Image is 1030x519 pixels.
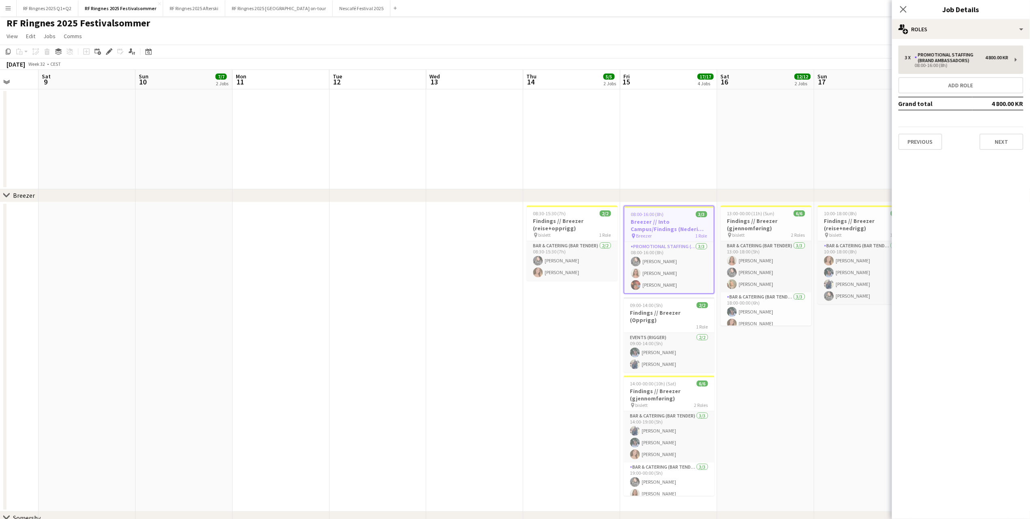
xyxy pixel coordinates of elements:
[697,302,708,308] span: 2/2
[26,32,35,40] span: Edit
[899,77,1024,93] button: Add role
[6,17,150,29] h1: RF Ringnes 2025 Festivalsommer
[333,73,342,80] span: Tue
[985,55,1008,61] div: 4 800.00 KR
[625,242,714,293] app-card-role: Promotional Staffing (Brand Ambassadors)3/308:00-16:00 (8h)[PERSON_NAME][PERSON_NAME][PERSON_NAME]
[624,376,715,496] app-job-card: 14:00-00:00 (10h) (Sat)6/6Findings // Breezer (gjennomføring) bislett2 RolesBar & Catering (Bar T...
[890,232,902,238] span: 1 Role
[636,233,652,239] span: Breezer
[905,63,1008,67] div: 08:00-16:00 (8h)
[624,309,715,324] h3: Findings // Breezer (Opprigg)
[50,61,61,67] div: CEST
[698,74,714,80] span: 17/17
[624,73,630,80] span: Fri
[527,205,618,281] app-job-card: 08:30-15:30 (7h)2/2Findings // Breezer (reise+opprigg) bislett1 RoleBar & Catering (Bar Tender)2/...
[631,211,664,217] span: 08:00-16:00 (8h)
[733,232,745,238] span: bislett
[795,74,811,80] span: 12/12
[527,217,618,232] h3: Findings // Breezer (reise+opprigg)
[623,77,630,86] span: 15
[624,297,715,372] app-job-card: 09:00-14:00 (5h)2/2Findings // Breezer (Opprigg)1 RoleEvents (Rigger)2/209:00-14:00 (5h)[PERSON_N...
[333,0,390,16] button: Nescafé Festival 2025
[818,241,909,304] app-card-role: Bar & Catering (Bar Tender)4/410:00-18:00 (8h)[PERSON_NAME][PERSON_NAME][PERSON_NAME][PERSON_NAME]
[430,73,440,80] span: Wed
[624,387,715,402] h3: Findings // Breezer (gjennomføring)
[696,324,708,330] span: 1 Role
[533,210,566,216] span: 08:30-15:30 (7h)
[332,77,342,86] span: 12
[899,97,972,110] td: Grand total
[78,0,163,16] button: RF Ringnes 2025 Festivalsommer
[721,241,812,292] app-card-role: Bar & Catering (Bar Tender)3/313:00-18:00 (5h)[PERSON_NAME][PERSON_NAME][PERSON_NAME]
[40,31,59,41] a: Jobs
[720,77,730,86] span: 16
[694,402,708,408] span: 2 Roles
[980,134,1024,150] button: Next
[6,32,18,40] span: View
[163,0,225,16] button: RF Ringnes 2025 Afterski
[604,80,616,86] div: 2 Jobs
[630,381,677,387] span: 14:00-00:00 (10h) (Sat)
[696,211,707,217] span: 3/3
[138,77,149,86] span: 10
[795,80,810,86] div: 2 Jobs
[215,74,227,80] span: 7/7
[696,233,707,239] span: 1 Role
[972,97,1024,110] td: 4 800.00 KR
[600,210,611,216] span: 2/2
[60,31,85,41] a: Comms
[892,4,1030,15] h3: Job Details
[818,205,909,304] app-job-card: 10:00-18:00 (8h)4/4Findings // Breezer (reise+nedrigg) bislett1 RoleBar & Catering (Bar Tender)4/...
[915,52,985,63] div: Promotional Staffing (Brand Ambassadors)
[599,232,611,238] span: 1 Role
[624,463,715,514] app-card-role: Bar & Catering (Bar Tender)3/319:00-00:00 (5h)[PERSON_NAME][PERSON_NAME]
[216,80,228,86] div: 2 Jobs
[636,402,648,408] span: bislett
[17,0,78,16] button: RF Ringnes 2025 Q1+Q2
[824,210,857,216] span: 10:00-18:00 (8h)
[225,0,333,16] button: RF Ringnes 2025 [GEOGRAPHIC_DATA] on-tour
[6,60,25,68] div: [DATE]
[624,205,715,294] app-job-card: 08:00-16:00 (8h)3/3Breezer // Into Campus/Findings (Nederig + Opprigg) Breezer1 RolePromotional S...
[630,302,663,308] span: 09:00-14:00 (5h)
[42,73,51,80] span: Sat
[43,32,56,40] span: Jobs
[892,19,1030,39] div: Roles
[721,292,812,344] app-card-role: Bar & Catering (Bar Tender)3/318:00-00:00 (6h)[PERSON_NAME][PERSON_NAME]
[539,232,551,238] span: bislett
[794,210,805,216] span: 6/6
[526,77,537,86] span: 14
[27,61,47,67] span: Week 32
[527,73,537,80] span: Thu
[818,217,909,232] h3: Findings // Breezer (reise+nedrigg)
[891,210,902,216] span: 4/4
[603,74,615,80] span: 5/5
[830,232,842,238] span: bislett
[905,55,915,61] div: 3 x
[721,205,812,326] app-job-card: 13:00-00:00 (11h) (Sun)6/6Findings // Breezer (gjennomføring) bislett2 RolesBar & Catering (Bar T...
[625,218,714,233] h3: Breezer // Into Campus/Findings (Nederig + Opprigg)
[721,217,812,232] h3: Findings // Breezer (gjennomføring)
[698,80,713,86] div: 4 Jobs
[41,77,51,86] span: 9
[13,191,35,199] div: Breezer
[64,32,82,40] span: Comms
[139,73,149,80] span: Sun
[235,77,246,86] span: 11
[624,411,715,463] app-card-role: Bar & Catering (Bar Tender)3/314:00-19:00 (5h)[PERSON_NAME][PERSON_NAME][PERSON_NAME]
[624,333,715,372] app-card-role: Events (Rigger)2/209:00-14:00 (5h)[PERSON_NAME][PERSON_NAME]
[23,31,39,41] a: Edit
[818,73,827,80] span: Sun
[3,31,21,41] a: View
[429,77,440,86] span: 13
[697,381,708,387] span: 6/6
[236,73,246,80] span: Mon
[817,77,827,86] span: 17
[527,241,618,281] app-card-role: Bar & Catering (Bar Tender)2/208:30-15:30 (7h)[PERSON_NAME][PERSON_NAME]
